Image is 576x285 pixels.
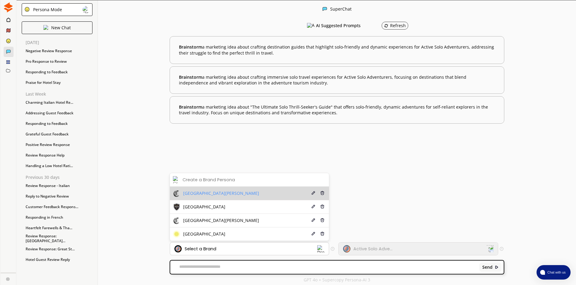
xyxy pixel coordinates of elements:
[23,78,93,87] div: Praise for Hotel Stay
[174,245,182,252] img: Brand Icon
[179,74,495,86] b: a marketing idea about crafting immersive solo travel experiences for Active Solo Adventurers, fo...
[83,6,90,13] img: Close
[6,277,10,281] img: Close
[183,177,235,182] div: Create a Brand Persona
[179,44,202,50] span: Brainstorm
[24,7,30,12] img: Close
[545,270,567,275] span: Chat with us
[310,204,316,211] button: Edit Icon
[500,247,503,251] img: Tooltip Icon
[319,231,326,238] button: Delete Icon
[319,217,326,224] button: Delete Icon
[185,246,216,251] div: Select a Brand
[537,265,571,280] button: atlas-launcher
[23,245,93,254] div: Review Response: Great St...
[23,234,93,243] div: Review Response: [GEOGRAPHIC_DATA]...
[320,218,324,222] img: Delete Icon
[23,161,93,170] div: Handling a Low Hotel Rati...
[23,109,93,118] div: Addressing Guest Feedback
[1,273,16,283] a: Close
[173,190,180,197] img: Brand Icon
[31,7,62,12] div: Persona Mode
[384,24,388,28] img: Refresh
[495,265,499,269] img: Close
[320,204,324,209] img: Delete Icon
[183,232,225,236] span: [GEOGRAPHIC_DATA]
[179,104,495,116] b: a marketing idea about "The Ultimate Solo Thrill-Seeker's Guide" that offers solo-friendly, dynam...
[173,217,180,224] img: Brand Icon
[179,44,495,56] b: a marketing idea about crafting destination guides that highlight solo-friendly and dynamic exper...
[322,7,327,11] img: Close
[26,40,93,45] p: [DATE]
[320,191,324,195] img: Delete Icon
[482,265,493,270] b: Send
[331,247,334,251] img: Tooltip Icon
[23,140,93,149] div: Positive Review Response
[23,98,93,107] div: Charming Italian Hotel Re...
[320,232,324,236] img: Delete Icon
[23,181,93,190] div: Review Response - Italian
[311,191,315,195] img: Edit Icon
[319,204,326,211] button: Delete Icon
[310,231,316,238] button: Edit Icon
[23,57,93,66] div: Pro Response to Review
[307,23,315,28] img: AI Suggested Prompts
[183,191,259,196] span: [GEOGRAPHIC_DATA][PERSON_NAME]
[23,213,93,222] div: Responding in French
[183,204,225,209] span: [GEOGRAPHIC_DATA]
[23,223,93,233] div: Heartfelt Farewells & Tha...
[51,25,71,30] p: New Chat
[343,245,350,252] img: Audience Icon
[179,104,202,110] span: Brainstorm
[23,202,93,211] div: Customer Feedback Respons...
[311,204,315,209] img: Edit Icon
[486,245,494,253] img: Dropdown Icon
[173,203,180,211] img: Brand Icon
[23,130,93,139] div: Grateful Guest Feedback
[23,255,93,264] div: Hotel Guest Review Reply
[316,21,361,30] h3: AI Suggested Prompts
[304,277,370,282] p: GPT 4o + Supercopy Persona-AI 3
[311,218,315,222] img: Edit Icon
[23,46,93,55] div: Negative Review Response
[43,25,48,30] img: Close
[26,92,93,97] p: Last Week
[23,192,93,201] div: Reply to Negative Review
[310,190,316,197] button: Edit Icon
[330,7,352,12] div: SuperChat
[179,74,202,80] span: Brainstorm
[23,68,93,77] div: Responding to Feedback
[353,246,393,251] div: Active Solo Adve...
[310,217,316,224] button: Edit Icon
[319,190,326,197] button: Delete Icon
[183,218,259,223] span: [GEOGRAPHIC_DATA][PERSON_NAME]
[23,151,93,160] div: Review Response Help
[3,2,13,12] img: Close
[173,230,180,238] img: Brand Icon
[26,175,93,180] p: Previous 30 days
[311,232,315,236] img: Edit Icon
[23,119,93,128] div: Responding to Feedback
[173,176,180,183] img: Create Icon
[317,245,324,252] img: Dropdown Icon
[384,23,406,28] div: Refresh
